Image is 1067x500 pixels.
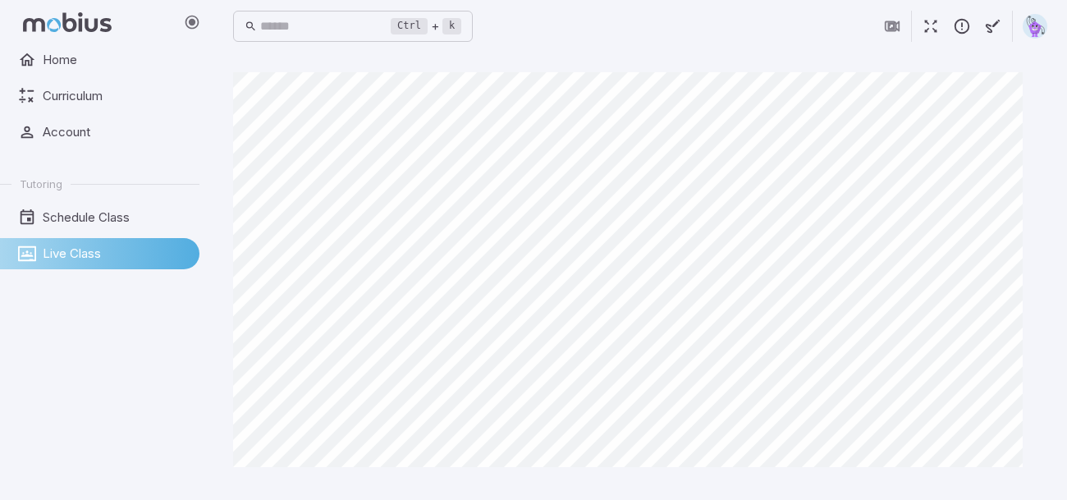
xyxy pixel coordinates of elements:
[20,177,62,191] span: Tutoring
[391,16,461,36] div: +
[43,51,188,69] span: Home
[915,11,946,42] button: Fullscreen Game
[43,209,188,227] span: Schedule Class
[1023,14,1047,39] img: pentagon.svg
[877,11,908,42] button: Join in Zoom Client
[978,11,1009,42] button: Start Drawing on Questions
[43,245,188,263] span: Live Class
[43,123,188,141] span: Account
[43,87,188,105] span: Curriculum
[946,11,978,42] button: Report an Issue
[391,18,428,34] kbd: Ctrl
[442,18,461,34] kbd: k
